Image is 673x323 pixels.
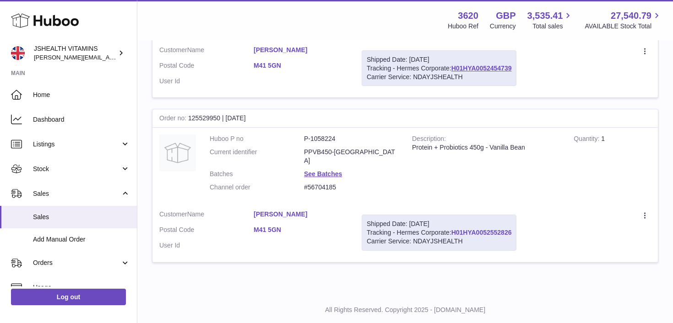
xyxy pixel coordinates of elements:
[159,226,254,237] dt: Postal Code
[567,128,658,203] td: 1
[412,143,560,152] div: Protein + Probiotics 450g - Vanilla Bean
[527,10,563,22] span: 3,535.41
[254,61,348,70] a: M41 5GN
[527,10,574,31] a: 3,535.41 Total sales
[210,135,304,143] dt: Huboo P no
[611,10,651,22] span: 27,540.79
[254,46,348,54] a: [PERSON_NAME]
[367,237,511,246] div: Carrier Service: NDAYJSHEALTH
[33,213,130,221] span: Sales
[458,10,478,22] strong: 3620
[367,55,511,64] div: Shipped Date: [DATE]
[304,148,398,165] dd: PPVB450-[GEOGRAPHIC_DATA]
[159,210,187,218] span: Customer
[152,109,658,128] div: 125529950 | [DATE]
[33,165,120,173] span: Stock
[451,65,512,72] a: H01HYA0052454739
[33,258,120,267] span: Orders
[33,140,120,149] span: Listings
[159,135,196,171] img: no-photo.jpg
[367,220,511,228] div: Shipped Date: [DATE]
[11,46,25,60] img: francesca@jshealthvitamins.com
[159,46,187,54] span: Customer
[496,10,516,22] strong: GBP
[448,22,478,31] div: Huboo Ref
[210,148,304,165] dt: Current identifier
[33,91,130,99] span: Home
[304,135,398,143] dd: P-1058224
[532,22,573,31] span: Total sales
[33,189,120,198] span: Sales
[159,77,254,86] dt: User Id
[210,183,304,192] dt: Channel order
[367,73,511,81] div: Carrier Service: NDAYJSHEALTH
[585,22,662,31] span: AVAILABLE Stock Total
[34,44,116,62] div: JSHEALTH VITAMINS
[145,306,666,314] p: All Rights Reserved. Copyright 2025 - [DOMAIN_NAME]
[254,210,348,219] a: [PERSON_NAME]
[33,235,130,244] span: Add Manual Order
[210,170,304,178] dt: Batches
[412,135,446,145] strong: Description
[254,226,348,234] a: M41 5GN
[159,61,254,72] dt: Postal Code
[159,114,188,124] strong: Order no
[585,10,662,31] a: 27,540.79 AVAILABLE Stock Total
[304,183,398,192] dd: #56704185
[159,241,254,250] dt: User Id
[159,46,254,57] dt: Name
[34,54,184,61] span: [PERSON_NAME][EMAIL_ADDRESS][DOMAIN_NAME]
[304,170,342,178] a: See Batches
[33,283,130,292] span: Usage
[574,135,601,145] strong: Quantity
[451,229,512,236] a: H01HYA0052552826
[362,215,516,251] div: Tracking - Hermes Corporate:
[11,289,126,305] a: Log out
[490,22,516,31] div: Currency
[159,210,254,221] dt: Name
[33,115,130,124] span: Dashboard
[362,50,516,86] div: Tracking - Hermes Corporate:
